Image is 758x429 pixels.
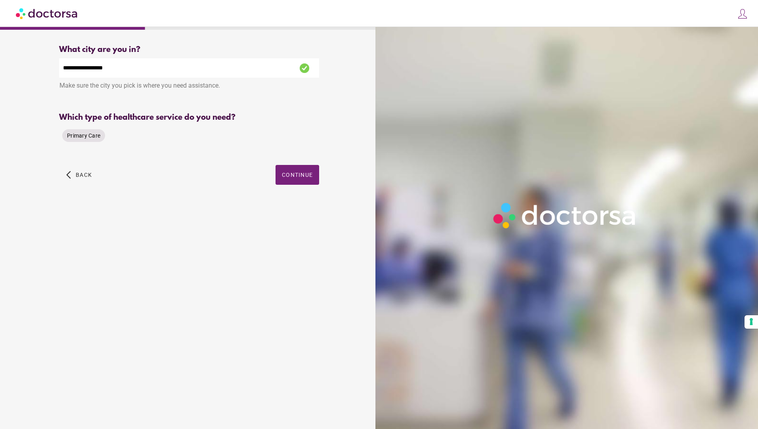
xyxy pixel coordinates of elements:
div: Which type of healthcare service do you need? [59,113,319,122]
span: Primary Care [67,132,100,139]
button: Your consent preferences for tracking technologies [745,315,758,329]
span: Back [76,172,92,178]
div: What city are you in? [59,45,319,54]
img: Doctorsa.com [16,4,78,22]
div: Make sure the city you pick is where you need assistance. [59,78,319,95]
button: arrow_back_ios Back [63,165,95,185]
img: Logo-Doctorsa-trans-White-partial-flat.png [489,199,641,232]
img: icons8-customer-100.png [737,8,748,19]
span: Continue [282,172,313,178]
button: Continue [276,165,319,185]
